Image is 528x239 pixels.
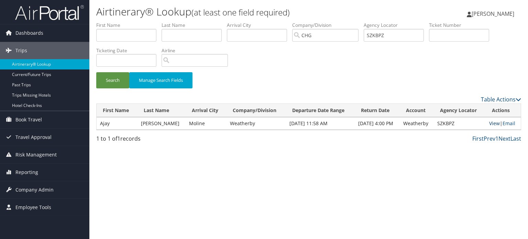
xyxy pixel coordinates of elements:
[489,120,500,127] a: View
[137,117,186,130] td: [PERSON_NAME]
[227,117,286,130] td: Weatherby
[137,104,186,117] th: Last Name: activate to sort column ascending
[495,135,498,142] a: 1
[96,4,379,19] h1: Airtinerary® Lookup
[15,42,27,59] span: Trips
[227,104,286,117] th: Company/Division
[15,181,54,198] span: Company Admin
[15,4,84,21] img: airportal-logo.png
[286,117,354,130] td: [DATE] 11:58 AM
[96,134,195,146] div: 1 to 1 of records
[96,22,162,29] label: First Name
[15,24,43,42] span: Dashboards
[15,111,42,128] span: Book Travel
[484,135,495,142] a: Prev
[186,117,227,130] td: Moline
[472,135,484,142] a: First
[364,22,429,29] label: Agency Locator
[117,135,120,142] span: 1
[467,3,521,24] a: [PERSON_NAME]
[186,104,227,117] th: Arrival City: activate to sort column ascending
[162,47,233,54] label: Airline
[96,72,129,88] button: Search
[191,7,290,18] small: (at least one field required)
[286,104,354,117] th: Departure Date Range: activate to sort column ascending
[15,146,57,163] span: Risk Management
[15,199,51,216] span: Employee Tools
[15,164,38,181] span: Reporting
[429,22,494,29] label: Ticket Number
[227,22,292,29] label: Arrival City
[355,117,400,130] td: [DATE] 4:00 PM
[400,104,434,117] th: Account: activate to sort column ascending
[96,47,162,54] label: Ticketing Date
[292,22,364,29] label: Company/Division
[129,72,192,88] button: Manage Search Fields
[481,96,521,103] a: Table Actions
[400,117,434,130] td: Weatherby
[15,129,52,146] span: Travel Approval
[162,22,227,29] label: Last Name
[486,104,521,117] th: Actions
[472,10,514,18] span: [PERSON_NAME]
[97,117,137,130] td: Ajay
[434,117,486,130] td: SZKBPZ
[355,104,400,117] th: Return Date: activate to sort column ascending
[434,104,486,117] th: Agency Locator: activate to sort column ascending
[486,117,521,130] td: |
[510,135,521,142] a: Last
[97,104,137,117] th: First Name: activate to sort column ascending
[503,120,515,127] a: Email
[498,135,510,142] a: Next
